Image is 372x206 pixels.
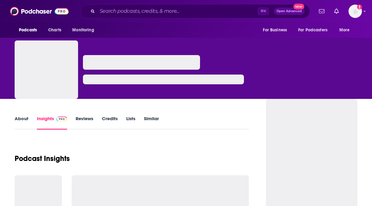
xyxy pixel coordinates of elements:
[48,26,61,34] span: Charts
[259,24,295,36] button: open menu
[97,6,258,16] input: Search podcasts, credits, & more...
[80,4,310,18] div: Search podcasts, credits, & more...
[274,8,305,15] button: Open AdvancedNew
[294,24,336,36] button: open menu
[298,26,327,34] span: For Podcasters
[72,26,94,34] span: Monitoring
[15,116,28,130] a: About
[56,117,67,121] img: Podchaser Pro
[332,6,341,16] a: Show notifications dropdown
[335,24,357,36] button: open menu
[102,116,118,130] a: Credits
[44,24,65,36] a: Charts
[277,10,302,13] span: Open Advanced
[126,116,135,130] a: Lists
[357,5,362,9] svg: Add a profile image
[144,116,159,130] a: Similar
[37,116,67,130] a: InsightsPodchaser Pro
[263,26,287,34] span: For Business
[76,116,93,130] a: Reviews
[349,5,362,18] button: Show profile menu
[258,7,269,15] span: ⌘ K
[15,24,45,36] button: open menu
[68,24,102,36] button: open menu
[293,4,304,9] span: New
[349,5,362,18] span: Logged in as weareheadstart
[349,5,362,18] img: User Profile
[10,5,69,17] img: Podchaser - Follow, Share and Rate Podcasts
[339,26,350,34] span: More
[15,154,70,163] h1: Podcast Insights
[317,6,327,16] a: Show notifications dropdown
[19,26,37,34] span: Podcasts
